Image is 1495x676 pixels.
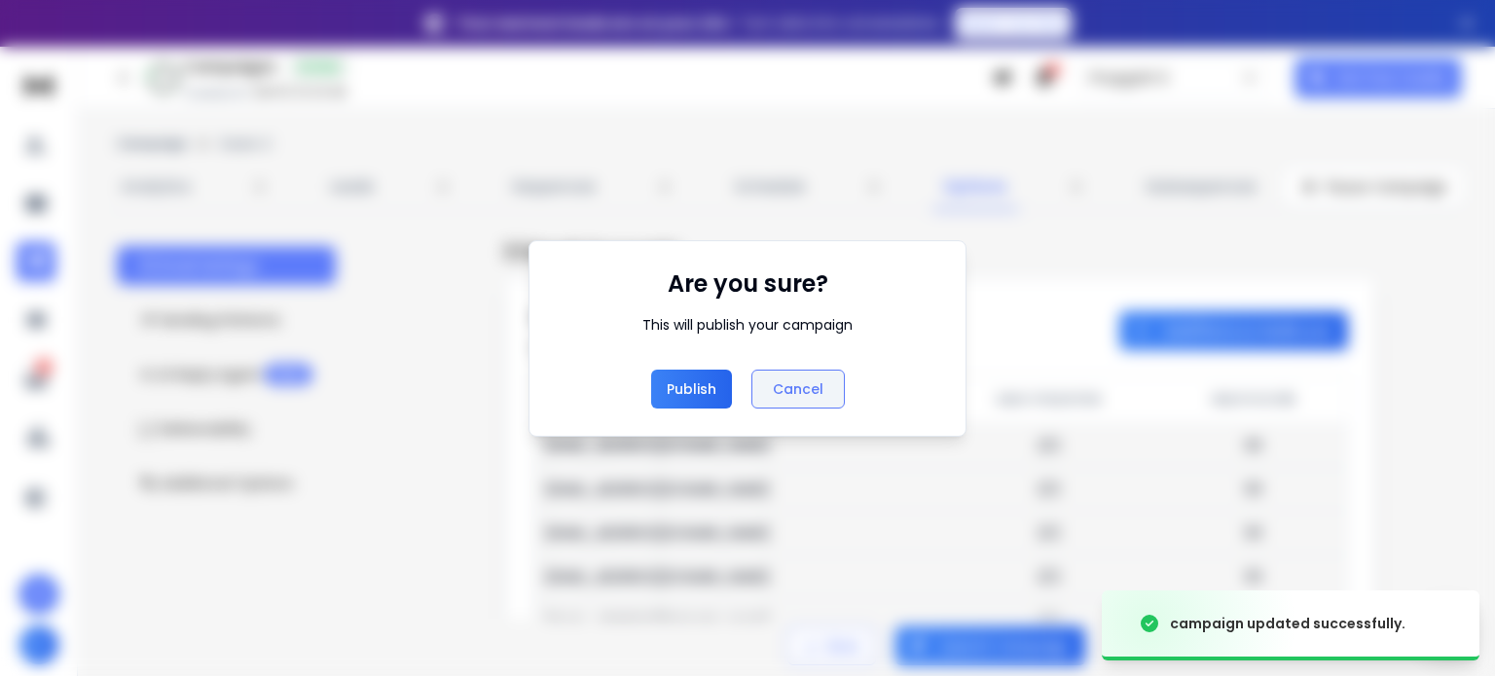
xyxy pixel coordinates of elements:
[1170,614,1405,633] div: campaign updated successfully.
[642,315,853,335] div: This will publish your campaign
[668,268,828,300] h1: Are you sure?
[751,370,845,409] button: Cancel
[651,370,732,409] button: Publish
